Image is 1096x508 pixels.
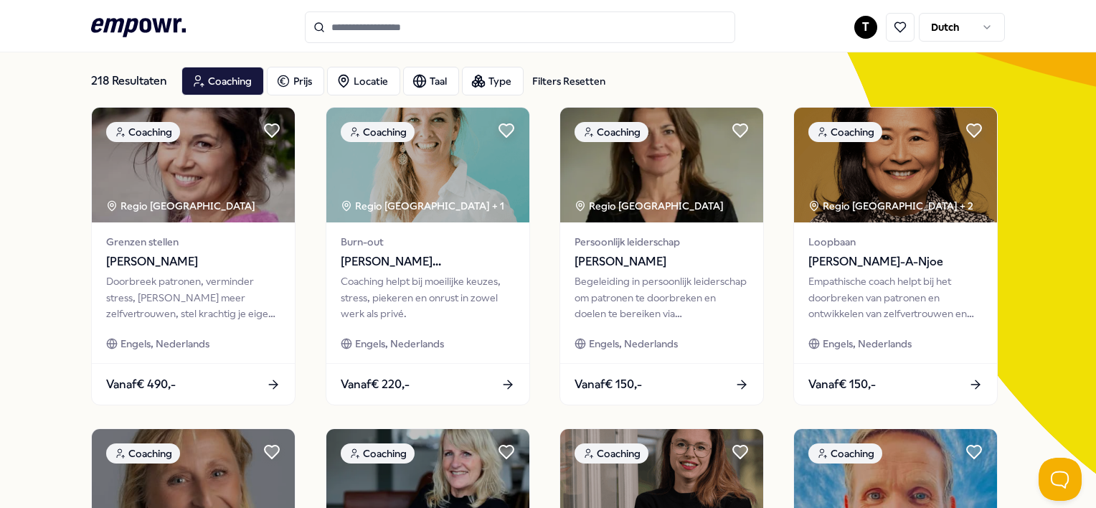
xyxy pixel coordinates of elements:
span: Vanaf € 220,- [341,375,410,394]
span: Vanaf € 150,- [808,375,876,394]
div: Coaching [341,443,415,464]
span: Engels, Nederlands [355,336,444,352]
div: Coaching [106,443,180,464]
img: package image [794,108,997,222]
span: Vanaf € 490,- [106,375,176,394]
a: package imageCoachingRegio [GEOGRAPHIC_DATA] + 2Loopbaan[PERSON_NAME]-A-NjoeEmpathische coach hel... [793,107,998,405]
iframe: Help Scout Beacon - Open [1039,458,1082,501]
span: Burn-out [341,234,515,250]
button: Prijs [267,67,324,95]
div: Filters Resetten [532,73,605,89]
div: Regio [GEOGRAPHIC_DATA] + 2 [808,198,973,214]
span: Vanaf € 150,- [575,375,642,394]
span: Loopbaan [808,234,983,250]
div: Coaching [808,443,882,464]
button: Taal [403,67,459,95]
button: T [854,16,877,39]
span: Persoonlijk leiderschap [575,234,749,250]
div: Coaching [575,122,648,142]
span: [PERSON_NAME] [575,253,749,271]
img: package image [92,108,295,222]
div: Coaching [575,443,648,464]
div: Coaching [106,122,180,142]
span: [PERSON_NAME]-A-Njoe [808,253,983,271]
div: 218 Resultaten [91,67,170,95]
div: Coaching helpt bij moeilijke keuzes, stress, piekeren en onrust in zowel werk als privé. [341,273,515,321]
div: Begeleiding in persoonlijk leiderschap om patronen te doorbreken en doelen te bereiken via bewust... [575,273,749,321]
a: package imageCoachingRegio [GEOGRAPHIC_DATA] + 1Burn-out[PERSON_NAME][GEOGRAPHIC_DATA]Coaching he... [326,107,530,405]
span: Engels, Nederlands [823,336,912,352]
span: Engels, Nederlands [589,336,678,352]
div: Empathische coach helpt bij het doorbreken van patronen en ontwikkelen van zelfvertrouwen en inne... [808,273,983,321]
span: Engels, Nederlands [121,336,209,352]
button: Coaching [181,67,264,95]
div: Regio [GEOGRAPHIC_DATA] + 1 [341,198,504,214]
span: [PERSON_NAME][GEOGRAPHIC_DATA] [341,253,515,271]
img: package image [326,108,529,222]
input: Search for products, categories or subcategories [305,11,735,43]
div: Doorbreek patronen, verminder stress, [PERSON_NAME] meer zelfvertrouwen, stel krachtig je eigen g... [106,273,280,321]
button: Type [462,67,524,95]
span: Grenzen stellen [106,234,280,250]
a: package imageCoachingRegio [GEOGRAPHIC_DATA] Persoonlijk leiderschap[PERSON_NAME]Begeleiding in p... [559,107,764,405]
div: Coaching [808,122,882,142]
span: [PERSON_NAME] [106,253,280,271]
img: package image [560,108,763,222]
div: Regio [GEOGRAPHIC_DATA] [106,198,258,214]
div: Coaching [341,122,415,142]
button: Locatie [327,67,400,95]
div: Regio [GEOGRAPHIC_DATA] [575,198,726,214]
a: package imageCoachingRegio [GEOGRAPHIC_DATA] Grenzen stellen[PERSON_NAME]Doorbreek patronen, verm... [91,107,296,405]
